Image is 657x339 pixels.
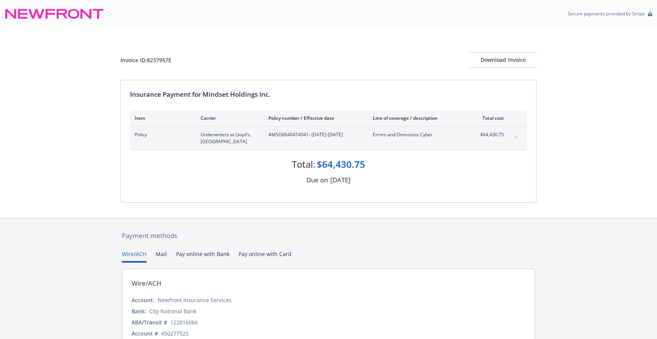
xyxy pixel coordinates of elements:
div: Insurance Payment for Mindset Holdings Inc. [130,89,527,99]
div: Newfront Insurance Services [158,296,232,304]
button: Download Invoice [469,52,537,68]
button: Mail [156,250,167,263]
div: Bank: [132,307,146,315]
div: 450277525 [161,329,189,337]
div: Wire/ACH [132,278,161,288]
span: Underwriters at Lloyd's, [GEOGRAPHIC_DATA] [201,131,256,145]
div: 122016066 [170,318,198,326]
div: Carrier [201,115,256,121]
div: $64,430.75 [317,158,365,171]
button: Wire/ACH [122,250,147,263]
div: Due on [306,175,328,185]
span: $64,430.75 [475,131,504,138]
div: Payment methods [122,231,535,241]
div: ABA/Transit # [132,318,167,326]
div: Item [135,115,188,121]
div: Line of coverage / description [373,115,463,121]
span: Errors and Omissions Cyber [373,131,463,138]
button: Pay online with Bank [176,250,229,263]
span: Policy [135,131,188,138]
div: Download Invoice [469,53,537,67]
div: Total cost [475,115,504,121]
button: expand content [510,131,522,144]
div: Account # [132,329,158,337]
div: Invoice ID: 8237957E [120,56,171,64]
div: PolicyUnderwriters at Lloyd's, [GEOGRAPHIC_DATA]#MSO0640474041- [DATE]-[DATE]Errors and Omissions... [130,127,527,150]
p: Secure payments provided by Stripe [568,10,645,17]
button: Pay online with Card [239,250,291,263]
div: Total: [292,158,315,171]
span: #MSO0640474041 - [DATE]-[DATE] [268,131,361,138]
div: Account: [132,296,155,304]
div: [DATE] [330,175,351,185]
div: City National Bank [149,307,196,315]
div: Policy number / Effective date [268,115,361,121]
